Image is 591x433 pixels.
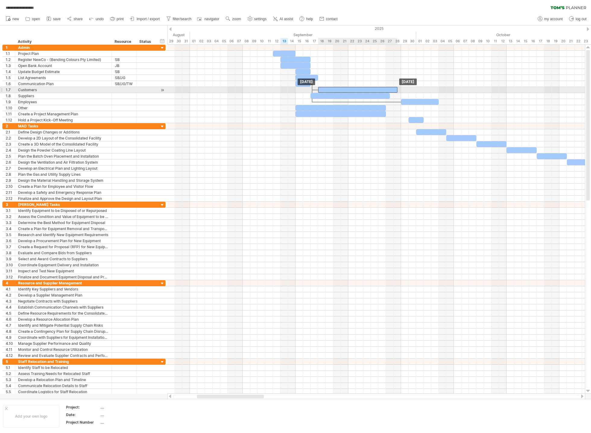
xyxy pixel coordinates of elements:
[6,359,15,364] div: 5
[446,38,454,44] div: Sunday, 5 October 2025
[115,81,133,87] div: SB/JG/TW
[559,38,567,44] div: Monday, 20 October 2025
[6,226,15,232] div: 3.4
[18,165,109,171] div: Develop an Electrical Plan and Lighting Layout
[6,141,15,147] div: 2.3
[137,17,160,21] span: import / export
[6,298,15,304] div: 4.3
[326,38,333,44] div: Friday, 19 September 2025
[66,412,99,417] div: Date:
[115,75,133,81] div: SB/JG
[18,123,109,129] div: MAD Tasks
[454,38,461,44] div: Monday, 6 October 2025
[117,17,124,21] span: print
[18,196,109,201] div: Finalize and Approve the Design and Layout Plan
[6,87,15,93] div: 1.7
[18,329,109,334] div: Create a Contingency Plan for Supply Chain Disruptions
[6,292,15,298] div: 4.2
[53,17,61,21] span: save
[18,256,109,262] div: Select and Award Contracts to Suppliers
[18,341,109,346] div: Manage Supplier Performance and Quality
[173,17,191,21] span: filter/search
[18,159,109,165] div: Design the Ventilation and Air Filtration System
[6,117,15,123] div: 1.12
[6,322,15,328] div: 4.7
[409,38,416,44] div: Tuesday, 30 September 2025
[45,15,62,23] a: save
[18,111,109,117] div: Create a Project Management Plan
[439,38,446,44] div: Saturday, 4 October 2025
[576,17,586,21] span: log out
[280,17,293,21] span: AI assist
[544,17,563,21] span: my account
[6,208,15,213] div: 3.1
[6,274,15,280] div: 3.12
[6,147,15,153] div: 2.4
[399,79,417,85] div: [DATE]
[190,32,416,38] div: September 2025
[6,63,15,69] div: 1.3
[6,250,15,256] div: 3.8
[356,38,363,44] div: Tuesday, 23 September 2025
[507,38,514,44] div: Monday, 13 October 2025
[100,412,151,417] div: ....
[258,38,265,44] div: Wednesday, 10 September 2025
[6,172,15,177] div: 2.8
[160,87,165,93] div: scroll to activity
[6,153,15,159] div: 2.5
[18,117,109,123] div: Hold a Project Kick-Off Meeting
[18,292,109,298] div: Develop a Supplier Management Plan
[567,15,588,23] a: log out
[265,38,273,44] div: Thursday, 11 September 2025
[6,329,15,334] div: 4.8
[318,38,326,44] div: Thursday, 18 September 2025
[18,184,109,189] div: Create a Plan for Employee and Visitor Flow
[6,383,15,389] div: 5.4
[109,15,125,23] a: print
[306,17,313,21] span: help
[18,316,109,322] div: Develop a Resource Allocation Plan
[100,420,151,425] div: ....
[6,256,15,262] div: 3.9
[18,214,109,220] div: Assess the Condition and Value of Equipment to be Disposed of
[18,208,109,213] div: Identify Equipment to be Disposed of or Repurposed
[499,38,507,44] div: Sunday, 12 October 2025
[6,389,15,395] div: 5.5
[18,250,109,256] div: Evaluate and Compare Bids from Suppliers
[18,69,109,75] div: Update Budget Estimate
[491,38,499,44] div: Saturday, 11 October 2025
[6,316,15,322] div: 4.6
[198,38,205,44] div: Tuesday, 2 September 2025
[582,38,589,44] div: Thursday, 23 October 2025
[65,15,84,23] a: share
[341,38,348,44] div: Sunday, 21 September 2025
[228,38,235,44] div: Saturday, 6 September 2025
[254,17,267,21] span: settings
[87,15,106,23] a: undo
[303,38,311,44] div: Tuesday, 16 September 2025
[18,57,109,63] div: Register NewCo - (Bending Colours Pty Limited)
[18,389,109,395] div: Coordinate Logistics for Staff Relocation
[6,268,15,274] div: 3.11
[18,244,109,250] div: Create a Request for Proposal (RFP) for New Equipment
[18,141,109,147] div: Create a 3D Model of the Consolidated Facility
[18,87,109,93] div: Customers
[6,280,15,286] div: 4
[298,79,315,85] div: [DATE]
[6,214,15,220] div: 3.2
[18,232,109,238] div: Research and Identify New Equipment Requirements
[6,232,15,238] div: 3.5
[6,335,15,340] div: 4.9
[66,420,99,425] div: Project Number
[552,38,559,44] div: Sunday, 19 October 2025
[6,111,15,117] div: 1.11
[3,405,59,428] div: Add your own logo
[333,38,341,44] div: Saturday, 20 September 2025
[18,147,109,153] div: Design the Powder Coating Line Layout
[6,190,15,195] div: 2.11
[18,359,109,364] div: Staff Relocation and Training
[401,38,409,44] div: Monday, 29 September 2025
[18,310,109,316] div: Define Resource Requirements for the Consolidated Facility
[18,347,109,352] div: Monitor and Control Resource Utilization
[18,365,109,370] div: Identify Staff to be Relocated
